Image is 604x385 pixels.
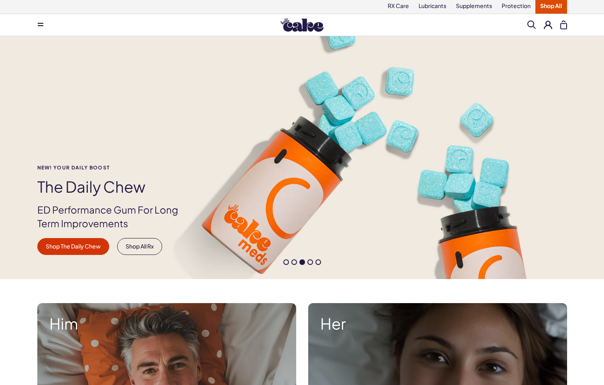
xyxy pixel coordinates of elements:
img: Hello Cake [281,18,323,32]
h1: The Daily Chew [37,178,191,195]
strong: Him [49,315,284,332]
strong: Her [320,315,555,332]
p: ED Performance Gum For Long Term Improvements [37,203,191,230]
span: NEW! YOUR DAILY BOOST [37,165,191,170]
a: Shop The Daily Chew [37,238,109,255]
a: Shop All Rx [117,238,162,255]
